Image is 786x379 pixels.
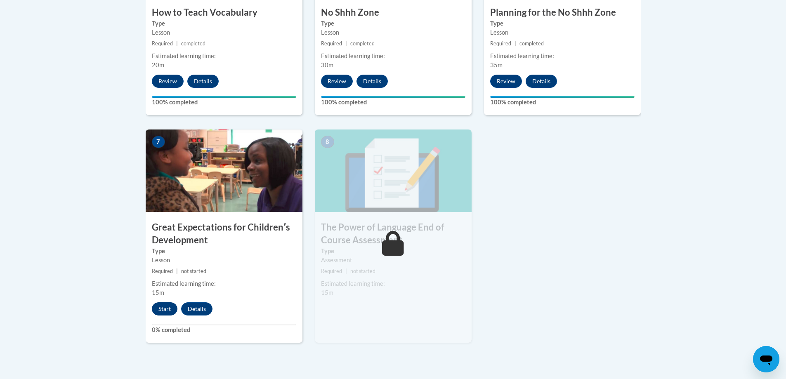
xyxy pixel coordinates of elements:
span: | [345,268,347,274]
button: Review [321,75,353,88]
span: Required [152,40,173,47]
span: not started [181,268,206,274]
span: 35m [490,61,503,68]
span: completed [350,40,375,47]
span: | [176,268,178,274]
span: 8 [321,136,334,148]
button: Details [356,75,388,88]
button: Details [187,75,219,88]
div: Estimated learning time: [321,52,465,61]
label: Type [321,247,465,256]
label: Type [152,19,296,28]
label: Type [321,19,465,28]
div: Your progress [490,96,635,98]
h3: Great Expectations for Childrenʹs Development [146,221,302,247]
div: Your progress [321,96,465,98]
button: Details [181,302,212,315]
span: 7 [152,136,165,148]
iframe: Button to launch messaging window [753,346,779,372]
span: not started [350,268,375,274]
span: Required [321,40,342,47]
span: completed [181,40,205,47]
span: 15m [321,289,333,296]
div: Estimated learning time: [321,279,465,288]
label: Type [490,19,635,28]
div: Lesson [490,28,635,37]
button: Details [526,75,557,88]
span: Required [490,40,511,47]
img: Course Image [315,129,472,212]
label: 100% completed [321,98,465,107]
button: Start [152,302,177,315]
h3: How to Teach Vocabulary [146,6,302,19]
span: 20m [152,61,164,68]
label: 0% completed [152,325,296,334]
span: Required [152,268,173,274]
label: 100% completed [152,98,296,107]
span: completed [519,40,544,47]
h3: Planning for the No Shhh Zone [484,6,641,19]
button: Review [490,75,522,88]
h3: The Power of Language End of Course Assessment [315,221,472,247]
div: Your progress [152,96,296,98]
div: Lesson [321,28,465,37]
span: 30m [321,61,333,68]
label: Type [152,247,296,256]
span: | [515,40,516,47]
div: Lesson [152,256,296,265]
div: Assessment [321,256,465,265]
div: Estimated learning time: [152,52,296,61]
span: 15m [152,289,164,296]
div: Estimated learning time: [152,279,296,288]
div: Lesson [152,28,296,37]
img: Course Image [146,129,302,212]
button: Review [152,75,184,88]
label: 100% completed [490,98,635,107]
span: | [345,40,347,47]
div: Estimated learning time: [490,52,635,61]
h3: No Shhh Zone [315,6,472,19]
span: | [176,40,178,47]
span: Required [321,268,342,274]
